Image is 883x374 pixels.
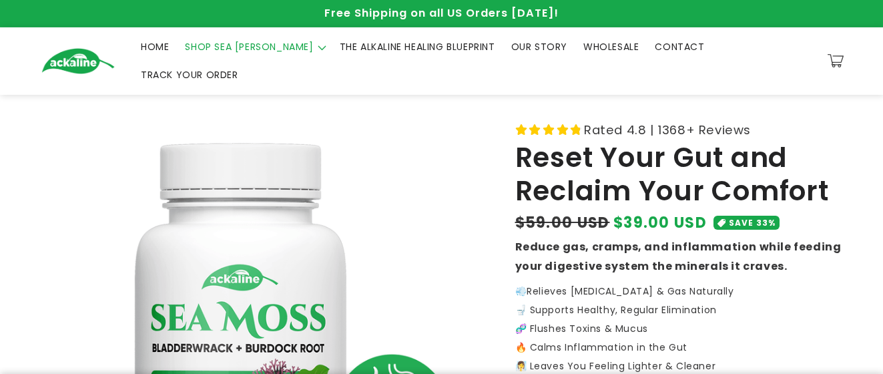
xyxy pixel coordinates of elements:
[511,41,567,53] span: OUR STORY
[177,33,331,61] summary: SHOP SEA [PERSON_NAME]
[515,361,842,371] p: 🧖‍♀️ Leaves You Feeling Lighter & Cleaner
[515,239,842,274] strong: Reduce gas, cramps, and inflammation while feeding your digestive system the minerals it craves.
[575,33,647,61] a: WHOLESALE
[655,41,704,53] span: CONTACT
[584,119,751,141] span: Rated 4.8 | 1368+ Reviews
[133,61,246,89] a: TRACK YOUR ORDER
[133,33,177,61] a: HOME
[185,41,313,53] span: SHOP SEA [PERSON_NAME]
[340,41,495,53] span: THE ALKALINE HEALING BLUEPRINT
[583,41,639,53] span: WHOLESALE
[332,33,503,61] a: THE ALKALINE HEALING BLUEPRINT
[647,33,712,61] a: CONTACT
[141,41,169,53] span: HOME
[141,69,238,81] span: TRACK YOUR ORDER
[324,5,559,21] span: Free Shipping on all US Orders [DATE]!
[515,287,842,352] p: Relieves [MEDICAL_DATA] & Gas Naturally 🚽 Supports Healthy, Regular Elimination 🧬 Flushes Toxins ...
[729,216,776,230] span: SAVE 33%
[503,33,575,61] a: OUR STORY
[515,212,610,234] s: $59.00 USD
[515,141,842,208] h1: Reset Your Gut and Reclaim Your Comfort
[613,212,707,234] span: $39.00 USD
[41,48,115,74] img: Ackaline
[515,285,527,298] strong: 💨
